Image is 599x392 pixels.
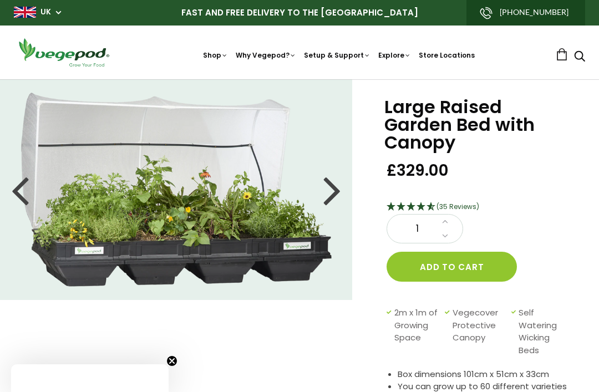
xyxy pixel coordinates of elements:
[387,160,449,181] span: £329.00
[21,93,332,287] img: Large Raised Garden Bed with Canopy
[398,222,436,236] span: 1
[384,98,571,151] h1: Large Raised Garden Bed with Canopy
[166,355,177,366] button: Close teaser
[203,50,228,60] a: Shop
[304,50,370,60] a: Setup & Support
[439,215,451,229] a: Increase quantity by 1
[574,52,585,63] a: Search
[398,368,571,381] li: Box dimensions 101cm x 51cm x 33cm
[40,7,51,18] a: UK
[394,307,440,357] span: 2m x 1m of Growing Space
[387,200,571,215] div: 4.69 Stars - 35 Reviews
[236,50,296,60] a: Why Vegepod?
[453,307,506,357] span: Vegecover Protective Canopy
[439,229,451,243] a: Decrease quantity by 1
[436,202,479,211] span: 4.69 Stars - 35 Reviews
[11,364,169,392] div: Close teaser
[387,252,517,282] button: Add to cart
[419,50,475,60] a: Store Locations
[14,37,114,68] img: Vegepod
[378,50,411,60] a: Explore
[519,307,566,357] span: Self Watering Wicking Beds
[14,7,36,18] img: gb_large.png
